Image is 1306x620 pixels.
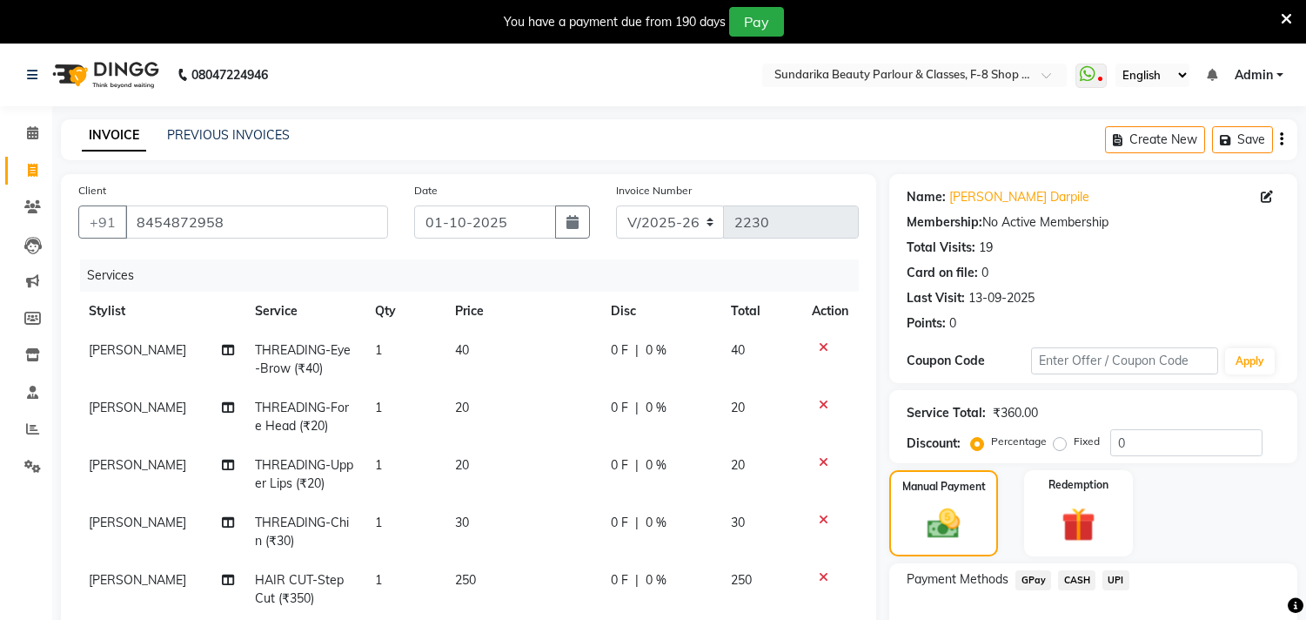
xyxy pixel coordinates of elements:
[255,400,349,434] span: THREADING-Fore Head (₹20)
[89,342,186,358] span: [PERSON_NAME]
[255,457,353,491] span: THREADING-Upper Lips (₹20)
[255,342,351,376] span: THREADING-Eye-Brow (₹40)
[635,514,639,532] span: |
[78,183,106,199] label: Client
[611,456,628,475] span: 0 F
[902,479,986,495] label: Manual Payment
[907,213,982,232] div: Membership:
[600,292,720,331] th: Disc
[993,404,1038,422] div: ₹360.00
[917,505,969,542] img: _cash.svg
[1051,503,1106,546] img: _gift.svg
[414,183,438,199] label: Date
[1048,477,1108,493] label: Redemption
[646,514,666,532] span: 0 %
[646,571,666,590] span: 0 %
[907,435,961,453] div: Discount:
[375,400,382,415] span: 1
[991,434,1047,449] label: Percentage
[981,264,988,282] div: 0
[89,457,186,473] span: [PERSON_NAME]
[375,515,382,530] span: 1
[375,342,382,358] span: 1
[635,571,639,590] span: |
[635,399,639,417] span: |
[731,400,745,415] span: 20
[731,572,752,588] span: 250
[1102,570,1129,590] span: UPI
[455,342,469,358] span: 40
[82,120,146,152] a: INVOICE
[1058,570,1095,590] span: CASH
[729,7,784,37] button: Pay
[611,571,628,590] span: 0 F
[78,206,127,239] button: +91
[125,206,388,239] input: Search by Name/Mobile/Email/Code
[1212,126,1273,153] button: Save
[611,341,628,360] span: 0 F
[731,515,745,530] span: 30
[907,264,978,282] div: Card on file:
[801,292,859,331] th: Action
[445,292,600,331] th: Price
[504,13,726,31] div: You have a payment due from 190 days
[1225,348,1275,374] button: Apply
[646,341,666,360] span: 0 %
[907,289,965,307] div: Last Visit:
[455,457,469,473] span: 20
[167,127,290,143] a: PREVIOUS INVOICES
[80,259,872,292] div: Services
[907,213,1280,232] div: No Active Membership
[979,239,993,257] div: 19
[191,51,268,99] b: 08047224946
[375,457,382,473] span: 1
[968,289,1035,307] div: 13-09-2025
[89,572,186,588] span: [PERSON_NAME]
[731,342,745,358] span: 40
[375,572,382,588] span: 1
[365,292,445,331] th: Qty
[1105,126,1205,153] button: Create New
[616,183,692,199] label: Invoice Number
[44,51,164,99] img: logo
[1235,66,1273,84] span: Admin
[1015,570,1051,590] span: GPay
[731,457,745,473] span: 20
[1031,347,1217,374] input: Enter Offer / Coupon Code
[455,400,469,415] span: 20
[611,514,628,532] span: 0 F
[907,352,1031,370] div: Coupon Code
[89,400,186,415] span: [PERSON_NAME]
[455,572,476,588] span: 250
[646,399,666,417] span: 0 %
[907,404,986,422] div: Service Total:
[455,515,469,530] span: 30
[949,188,1089,206] a: [PERSON_NAME] Darpile
[1074,434,1100,449] label: Fixed
[949,314,956,333] div: 0
[646,456,666,475] span: 0 %
[244,292,365,331] th: Service
[907,570,1008,589] span: Payment Methods
[255,515,349,549] span: THREADING-Chin (₹30)
[89,515,186,530] span: [PERSON_NAME]
[907,188,946,206] div: Name:
[611,399,628,417] span: 0 F
[907,239,975,257] div: Total Visits:
[635,456,639,475] span: |
[907,314,946,333] div: Points:
[720,292,802,331] th: Total
[255,572,344,606] span: HAIR CUT-Step Cut (₹350)
[635,341,639,360] span: |
[78,292,244,331] th: Stylist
